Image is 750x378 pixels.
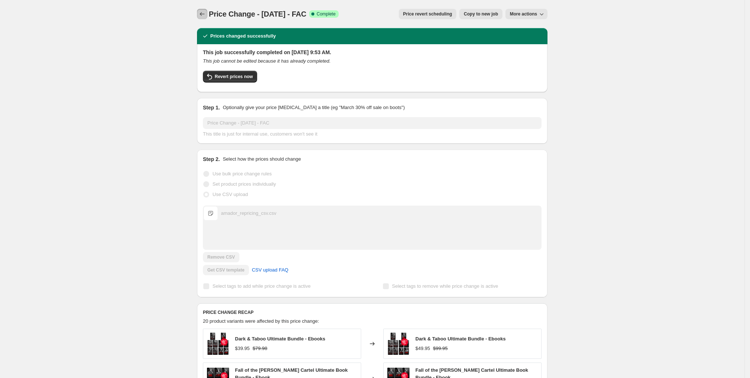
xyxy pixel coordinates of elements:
[212,283,311,289] span: Select tags to add while price change is active
[505,9,547,19] button: More actions
[223,104,405,111] p: Optionally give your price [MEDICAL_DATA] a title (eg "March 30% off sale on boots")
[197,9,207,19] button: Price change jobs
[248,264,293,276] a: CSV upload FAQ
[207,333,229,355] img: SS-RL-UltimateBundle_b21f6272-45a8-4d61-8e6e-8b9445c6bd47_80x.png
[415,336,506,342] span: Dark & Taboo Ultimate Bundle - Ebooks
[415,345,430,352] div: $49.95
[212,171,272,176] span: Use bulk price change rules
[203,71,257,83] button: Revert prices now
[235,336,325,342] span: Dark & Taboo Ultimate Bundle - Ebooks
[215,74,253,80] span: Revert prices now
[403,11,452,17] span: Price revert scheduling
[209,10,306,18] span: Price Change - [DATE] - FAC
[203,131,317,137] span: This title is just for internal use, customers won't see it
[203,104,220,111] h2: Step 1.
[203,58,331,64] i: This job cannot be edited because it has already completed.
[203,155,220,163] h2: Step 2.
[252,266,288,274] span: CSV upload FAQ
[210,32,276,40] h2: Prices changed successfully
[433,345,448,352] strike: $99.95
[459,9,502,19] button: Copy to new job
[212,192,248,197] span: Use CSV upload
[399,9,457,19] button: Price revert scheduling
[221,210,276,217] div: amador_repricing_csv.csv
[203,49,542,56] h2: This job successfully completed on [DATE] 9:53 AM.
[203,117,542,129] input: 30% off holiday sale
[203,309,542,315] h6: PRICE CHANGE RECAP
[235,345,250,352] div: $39.95
[253,345,267,352] strike: $79.98
[392,283,498,289] span: Select tags to remove while price change is active
[387,333,409,355] img: SS-RL-UltimateBundle_b21f6272-45a8-4d61-8e6e-8b9445c6bd47_80x.png
[464,11,498,17] span: Copy to new job
[510,11,537,17] span: More actions
[203,318,319,324] span: 20 product variants were affected by this price change:
[223,155,301,163] p: Select how the prices should change
[317,11,335,17] span: Complete
[212,181,276,187] span: Set product prices individually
